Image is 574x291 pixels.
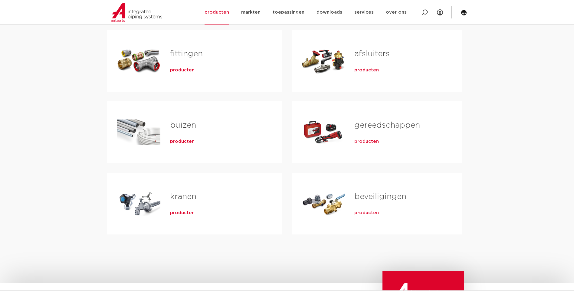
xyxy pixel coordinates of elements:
a: producten [170,139,195,145]
a: gereedschappen [354,121,420,129]
a: producten [170,67,195,73]
a: kranen [170,193,196,201]
a: producten [354,139,379,145]
a: producten [354,67,379,73]
a: producten [354,210,379,216]
a: producten [170,210,195,216]
a: buizen [170,121,196,129]
a: afsluiters [354,50,390,58]
a: beveiligingen [354,193,406,201]
a: fittingen [170,50,203,58]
